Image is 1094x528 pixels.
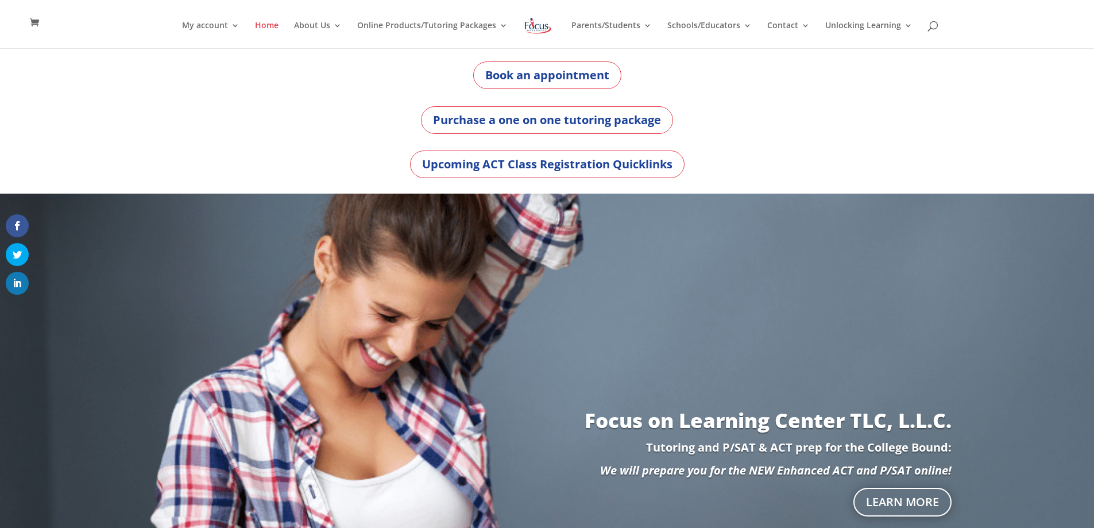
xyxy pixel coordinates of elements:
a: Purchase a one on one tutoring package [421,106,673,134]
a: Learn More [853,488,952,517]
em: We will prepare you for the NEW Enhanced ACT and P/SAT online! [600,463,952,478]
a: Focus on Learning Center TLC, L.L.C. [585,407,952,434]
a: My account [182,21,239,48]
a: About Us [294,21,342,48]
img: Focus on Learning [523,16,553,36]
a: Unlocking Learning [825,21,913,48]
a: Parents/Students [571,21,652,48]
a: Book an appointment [473,61,621,89]
p: Tutoring and P/SAT & ACT prep for the College Bound: [142,442,951,465]
a: Upcoming ACT Class Registration Quicklinks [410,151,685,178]
a: Online Products/Tutoring Packages [357,21,508,48]
a: Schools/Educators [667,21,752,48]
a: Home [255,21,279,48]
a: Contact [767,21,810,48]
